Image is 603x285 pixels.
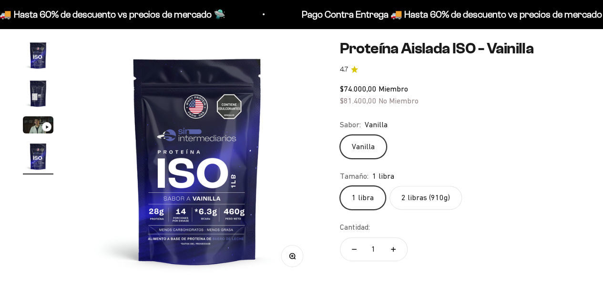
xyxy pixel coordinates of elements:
span: Vanilla [365,119,388,131]
span: No Miembro [378,96,419,105]
legend: Sabor: [340,119,361,131]
label: Cantidad: [340,221,370,234]
a: 4.74.7 de 5.0 estrellas [340,64,580,75]
button: Reducir cantidad [340,238,368,261]
img: Proteína Aislada ISO - Vainilla [23,40,53,71]
img: Proteína Aislada ISO - Vainilla [23,78,53,109]
button: Ir al artículo 1 [23,40,53,73]
button: Ir al artículo 4 [23,141,53,174]
legend: Tamaño: [340,170,368,183]
span: Miembro [378,84,408,93]
img: Proteína Aislada ISO - Vainilla [23,141,53,172]
button: Aumentar cantidad [379,238,407,261]
span: 4.7 [340,64,348,75]
span: 1 libra [372,170,394,183]
img: Proteína Aislada ISO - Vainilla [77,40,318,281]
span: $81.400,00 [340,96,377,105]
h1: Proteína Aislada ISO - Vainilla [340,40,580,57]
span: $74.000,00 [340,84,377,93]
button: Ir al artículo 3 [23,116,53,136]
button: Ir al artículo 2 [23,78,53,112]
